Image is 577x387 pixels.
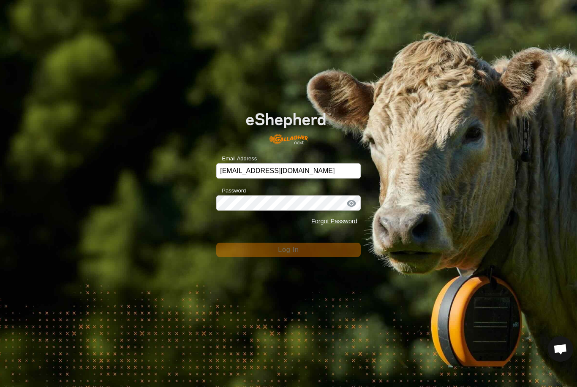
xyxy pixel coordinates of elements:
[548,336,573,362] div: Open chat
[311,218,357,225] a: Forgot Password
[216,187,246,195] label: Password
[231,101,346,150] img: E-shepherd Logo
[278,246,299,253] span: Log In
[216,154,257,163] label: Email Address
[216,243,361,257] button: Log In
[216,163,361,179] input: Email Address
